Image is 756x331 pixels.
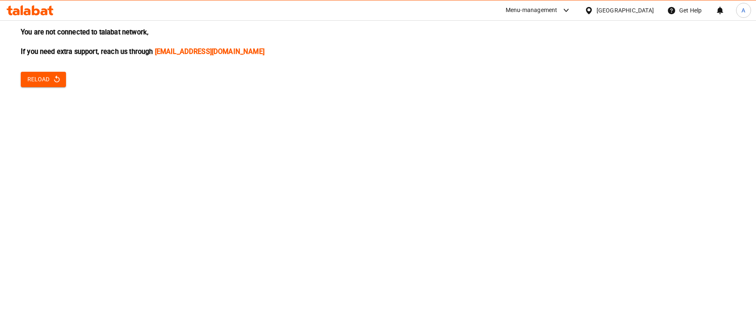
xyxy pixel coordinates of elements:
span: Reload [27,74,59,85]
h3: You are not connected to talabat network, If you need extra support, reach us through [21,27,735,56]
div: Menu-management [506,5,558,15]
div: [GEOGRAPHIC_DATA] [597,6,654,15]
a: [EMAIL_ADDRESS][DOMAIN_NAME] [155,48,264,56]
span: A [741,6,745,15]
button: Reload [21,72,66,87]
